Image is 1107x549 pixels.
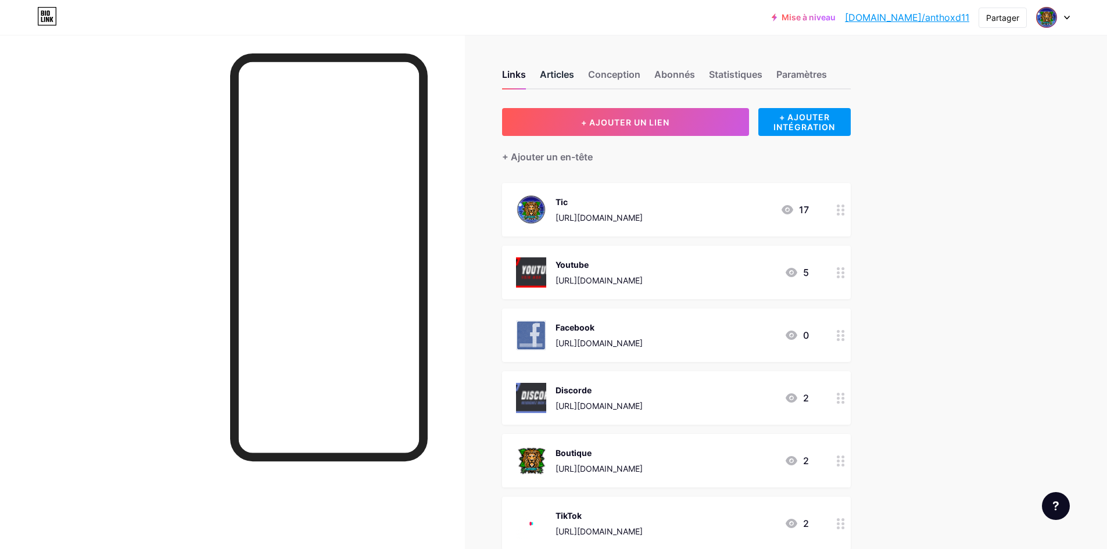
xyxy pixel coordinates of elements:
[986,13,1019,23] font: Partager
[803,329,809,341] font: 0
[556,213,643,223] font: [URL][DOMAIN_NAME]
[540,69,574,80] font: Articles
[803,392,809,404] font: 2
[556,338,643,348] font: [URL][DOMAIN_NAME]
[556,197,568,207] font: Tic
[1036,6,1058,28] img: anthoxd11
[654,69,695,80] font: Abonnés
[556,322,594,332] font: Facebook
[588,69,640,80] font: Conception
[556,260,589,270] font: Youtube
[502,151,593,163] font: + Ajouter un en-tête
[845,12,969,23] font: [DOMAIN_NAME]/anthoxd11
[799,204,809,216] font: 17
[556,511,582,521] font: TikTok
[803,455,809,467] font: 2
[556,275,643,285] font: [URL][DOMAIN_NAME]
[845,10,969,24] a: [DOMAIN_NAME]/anthoxd11
[516,383,546,413] img: Discorde
[773,112,835,132] font: + AJOUTER INTÉGRATION
[556,448,592,458] font: Boutique
[516,446,546,476] img: Boutique
[502,69,526,80] font: Links
[516,257,546,288] img: Youtube
[556,385,592,395] font: Discorde
[502,108,749,136] button: + AJOUTER UN LIEN
[581,117,669,127] font: + AJOUTER UN LIEN
[803,518,809,529] font: 2
[516,320,546,350] img: Facebook
[782,12,836,22] font: Mise à niveau
[803,267,809,278] font: 5
[516,195,546,225] img: Tic
[776,69,827,80] font: Paramètres
[516,508,546,539] img: TikTok
[556,526,643,536] font: [URL][DOMAIN_NAME]
[556,401,643,411] font: [URL][DOMAIN_NAME]
[709,69,762,80] font: Statistiques
[556,464,643,473] font: [URL][DOMAIN_NAME]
